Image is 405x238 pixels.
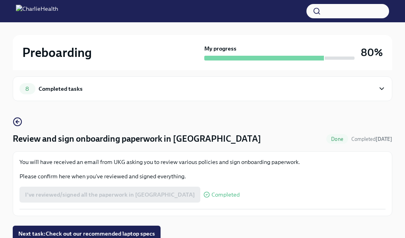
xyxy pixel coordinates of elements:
[351,135,392,143] span: October 6th, 2025 14:08
[22,45,92,60] h2: Preboarding
[21,86,34,92] span: 8
[16,5,58,18] img: CharlieHealth
[18,230,155,238] span: Next task : Check out our recommended laptop specs
[204,45,236,53] strong: My progress
[19,158,386,166] p: You will have received an email from UKG asking you to review various policies and sign onboardin...
[376,136,392,142] strong: [DATE]
[13,133,261,145] h4: Review and sign onboarding paperwork in [GEOGRAPHIC_DATA]
[361,45,383,60] h3: 80%
[39,84,83,93] div: Completed tasks
[326,136,348,142] span: Done
[211,192,240,198] span: Completed
[351,136,392,142] span: Completed
[19,172,386,180] p: Please confirm here when you've reviewed and signed everything.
